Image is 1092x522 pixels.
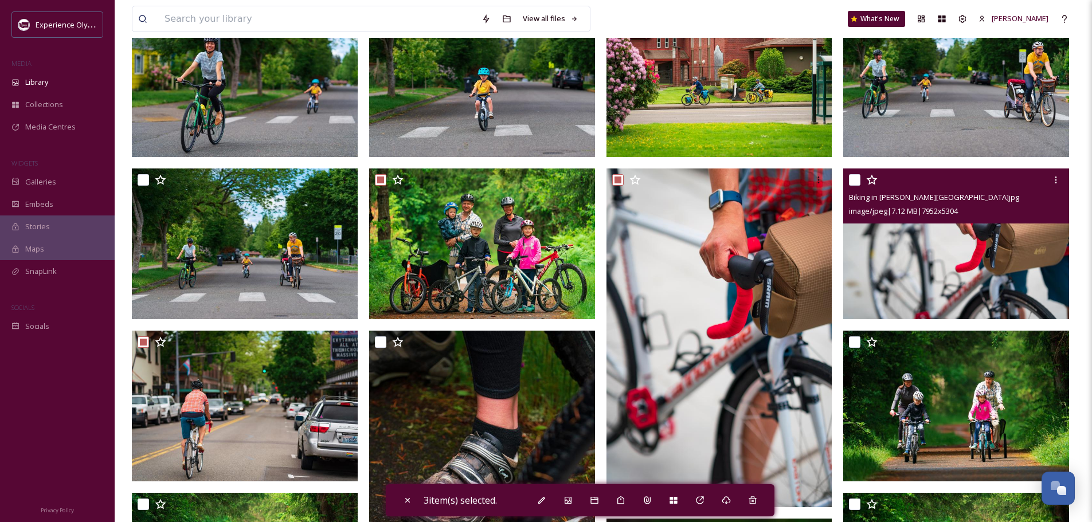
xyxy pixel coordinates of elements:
[18,19,30,30] img: download.jpeg
[369,7,595,158] img: Biking in Thurston County0058.jpg
[973,7,1054,30] a: [PERSON_NAME]
[606,7,832,158] img: Biking in Thurston County0056.jpg
[41,503,74,516] a: Privacy Policy
[11,303,34,312] span: SOCIALS
[849,206,958,216] span: image/jpeg | 7.12 MB | 7952 x 5304
[159,6,476,32] input: Search your library
[369,168,595,319] img: Biking in Thurston County0054.jpg
[132,168,358,319] img: Biking in Thurston County0055.jpg
[25,199,53,210] span: Embeds
[25,321,49,332] span: Socials
[41,507,74,514] span: Privacy Policy
[606,168,832,507] img: Biking in Thurston County0053.jpg
[25,121,76,132] span: Media Centres
[25,99,63,110] span: Collections
[843,7,1069,158] img: Biking in Thurston County0057.jpg
[25,77,48,88] span: Library
[424,494,497,507] span: 3 item(s) selected.
[25,176,56,187] span: Galleries
[517,7,584,30] a: View all files
[843,168,1069,319] img: Biking in Thurston County0052.jpg
[992,13,1048,23] span: [PERSON_NAME]
[25,266,57,277] span: SnapLink
[848,11,905,27] a: What's New
[132,7,358,158] img: Biking in Thurston County0059.jpg
[849,192,1019,202] span: Biking in [PERSON_NAME][GEOGRAPHIC_DATA]jpg
[11,159,38,167] span: WIDGETS
[36,19,104,30] span: Experience Olympia
[25,221,50,232] span: Stories
[11,59,32,68] span: MEDIA
[1042,472,1075,505] button: Open Chat
[25,244,44,254] span: Maps
[132,331,358,481] img: Biking in Thurston County0051.jpg
[843,331,1069,481] img: Biking in Thurston County0048.jpg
